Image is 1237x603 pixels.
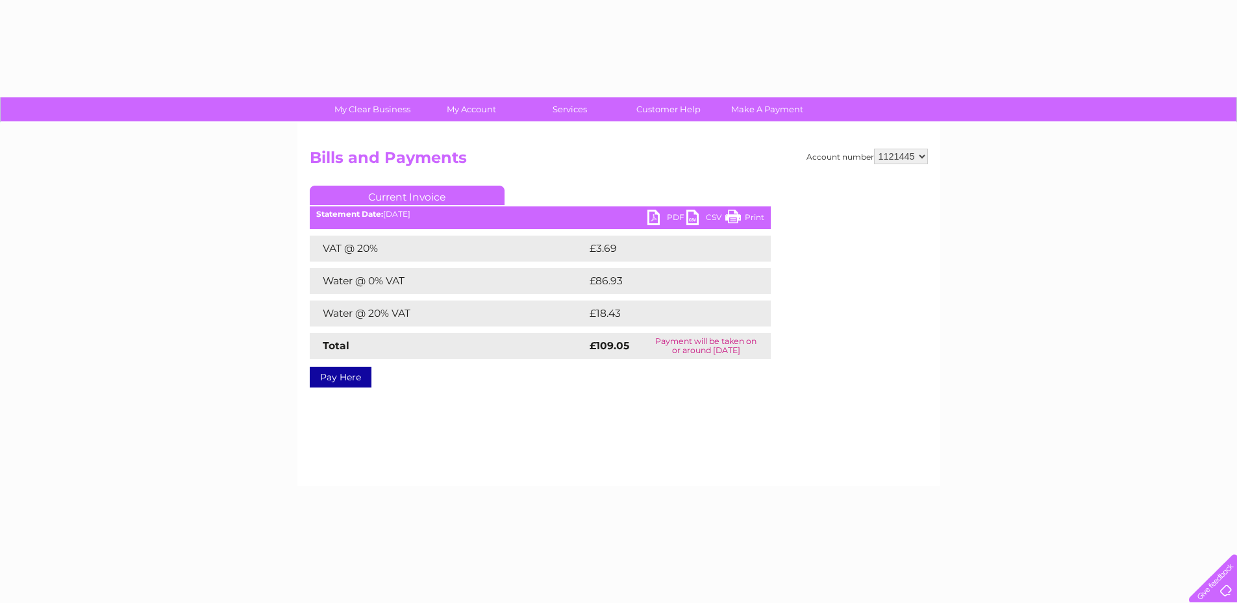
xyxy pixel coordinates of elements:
a: Customer Help [615,97,722,121]
div: Account number [806,149,928,164]
a: CSV [686,210,725,228]
a: PDF [647,210,686,228]
td: £3.69 [586,236,741,262]
a: Print [725,210,764,228]
a: Pay Here [310,367,371,388]
a: My Account [418,97,525,121]
td: £86.93 [586,268,745,294]
td: Water @ 20% VAT [310,301,586,326]
a: Current Invoice [310,186,505,205]
td: VAT @ 20% [310,236,586,262]
td: Payment will be taken on or around [DATE] [642,333,771,359]
strong: Total [323,339,349,352]
td: £18.43 [586,301,743,326]
b: Statement Date: [316,209,383,219]
a: My Clear Business [319,97,426,121]
a: Make A Payment [714,97,821,121]
strong: £109.05 [590,339,629,352]
h2: Bills and Payments [310,149,928,173]
div: [DATE] [310,210,771,219]
td: Water @ 0% VAT [310,268,586,294]
a: Services [516,97,623,121]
